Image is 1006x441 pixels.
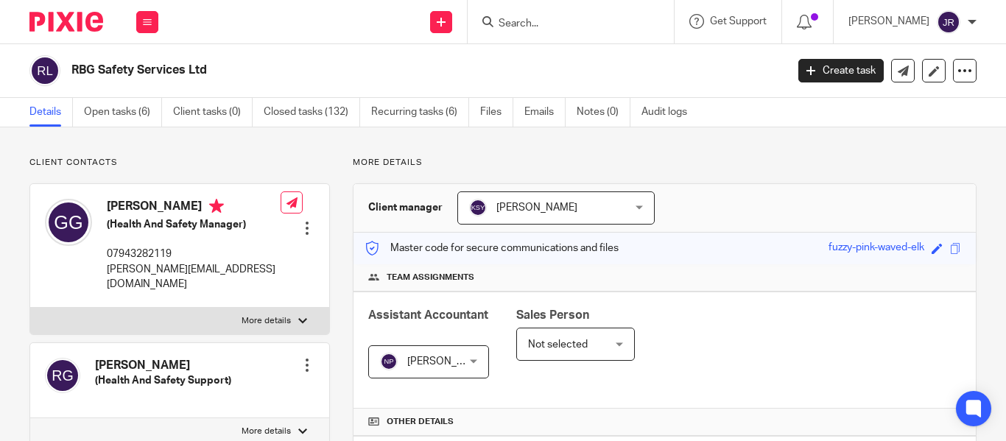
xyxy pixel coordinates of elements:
[528,339,588,350] span: Not selected
[29,12,103,32] img: Pixie
[516,309,589,321] span: Sales Person
[371,98,469,127] a: Recurring tasks (6)
[848,14,929,29] p: [PERSON_NAME]
[387,416,454,428] span: Other details
[710,16,767,27] span: Get Support
[29,98,73,127] a: Details
[407,356,488,367] span: [PERSON_NAME]
[173,98,253,127] a: Client tasks (0)
[365,241,619,255] p: Master code for secure communications and files
[469,199,487,216] img: svg%3E
[380,353,398,370] img: svg%3E
[71,63,636,78] h2: RBG Safety Services Ltd
[937,10,960,34] img: svg%3E
[387,272,474,283] span: Team assignments
[480,98,513,127] a: Files
[84,98,162,127] a: Open tasks (6)
[29,55,60,86] img: svg%3E
[353,157,977,169] p: More details
[107,262,281,292] p: [PERSON_NAME][EMAIL_ADDRESS][DOMAIN_NAME]
[107,199,281,217] h4: [PERSON_NAME]
[107,247,281,261] p: 07943282119
[45,358,80,393] img: svg%3E
[45,199,92,246] img: svg%3E
[577,98,630,127] a: Notes (0)
[368,200,443,215] h3: Client manager
[29,157,330,169] p: Client contacts
[496,202,577,213] span: [PERSON_NAME]
[497,18,630,31] input: Search
[829,240,924,257] div: fuzzy-pink-waved-elk
[641,98,698,127] a: Audit logs
[107,217,281,232] h5: (Health And Safety Manager)
[242,426,291,437] p: More details
[242,315,291,327] p: More details
[95,373,231,388] h5: (Health And Safety Support)
[798,59,884,82] a: Create task
[209,199,224,214] i: Primary
[368,309,488,321] span: Assistant Accountant
[95,358,231,373] h4: [PERSON_NAME]
[524,98,566,127] a: Emails
[264,98,360,127] a: Closed tasks (132)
